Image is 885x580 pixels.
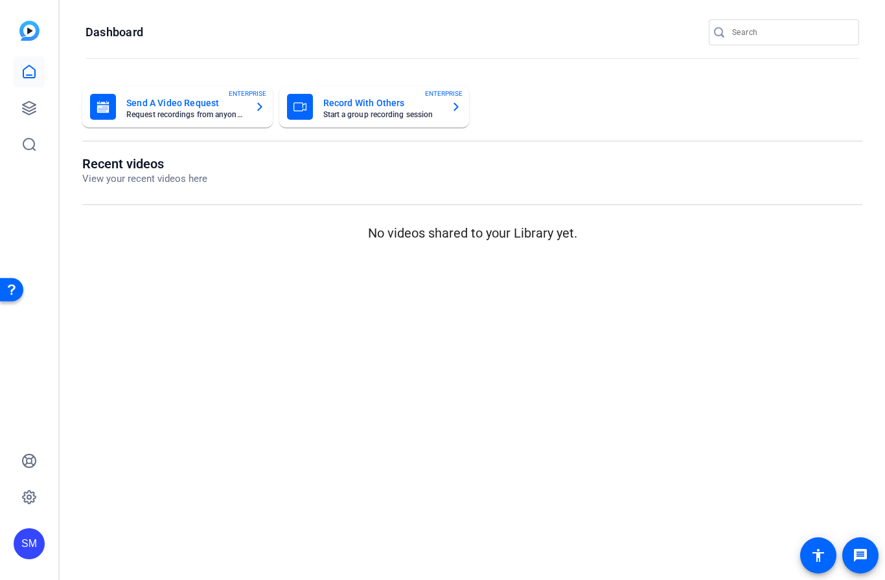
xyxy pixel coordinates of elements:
[732,25,849,40] input: Search
[229,89,266,98] span: ENTERPRISE
[279,86,470,128] button: Record With OthersStart a group recording sessionENTERPRISE
[82,156,207,172] h1: Recent videos
[82,86,273,128] button: Send A Video RequestRequest recordings from anyone, anywhereENTERPRISE
[126,95,244,111] mat-card-title: Send A Video Request
[810,548,826,563] mat-icon: accessibility
[82,223,862,243] p: No videos shared to your Library yet.
[126,111,244,118] mat-card-subtitle: Request recordings from anyone, anywhere
[323,95,441,111] mat-card-title: Record With Others
[14,528,45,559] div: SM
[853,548,868,563] mat-icon: message
[425,89,463,98] span: ENTERPRISE
[86,25,143,40] h1: Dashboard
[82,172,207,186] p: View your recent videos here
[19,21,40,41] img: blue-gradient.svg
[323,111,441,118] mat-card-subtitle: Start a group recording session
